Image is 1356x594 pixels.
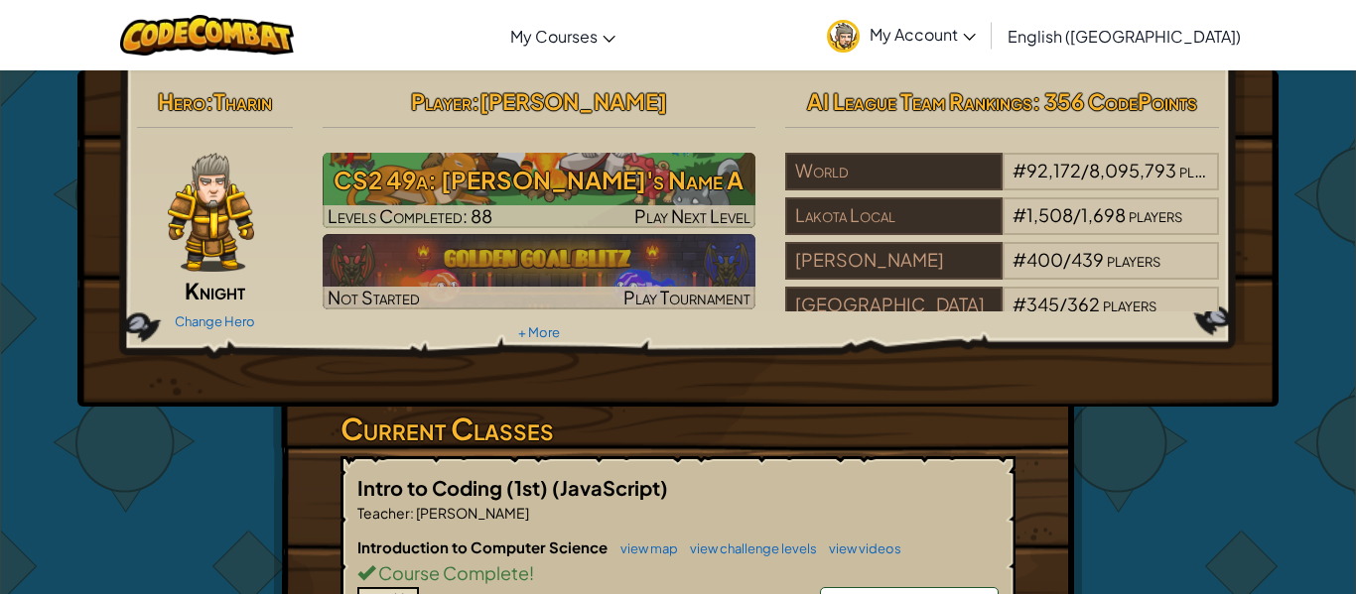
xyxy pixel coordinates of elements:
span: Course Complete [375,561,529,584]
span: : [205,87,213,115]
span: Intro to Coding (1st) [357,475,552,500]
span: [PERSON_NAME] [479,87,667,115]
span: / [1059,293,1067,315]
span: 362 [1067,293,1100,315]
a: view challenge levels [680,540,817,556]
span: Knight [185,277,245,304]
span: English ([GEOGRAPHIC_DATA]) [1008,26,1241,47]
h3: CS2 49a: [PERSON_NAME]'s Name A [323,158,756,202]
span: AI League Team Rankings [807,87,1032,115]
span: players [1129,203,1182,226]
a: Play Next Level [323,153,756,228]
span: Tharin [213,87,272,115]
span: : [410,504,414,522]
a: + More [518,324,560,340]
a: view map [610,540,678,556]
span: / [1073,203,1081,226]
span: # [1013,293,1026,315]
div: [PERSON_NAME] [785,242,1002,280]
span: Introduction to Computer Science [357,537,610,556]
span: 8,095,793 [1089,159,1176,181]
span: Not Started [328,286,420,308]
img: knight-pose.png [168,153,255,272]
span: # [1013,248,1026,271]
span: # [1013,159,1026,181]
span: My Courses [510,26,598,47]
a: Change Hero [175,313,255,329]
span: Teacher [357,504,410,522]
span: # [1013,203,1026,226]
img: Golden Goal [323,234,756,309]
a: Lakota Local#1,508/1,698players [785,216,1219,239]
span: Play Next Level [634,204,750,227]
a: Not StartedPlay Tournament [323,234,756,309]
span: ! [529,561,534,584]
span: My Account [870,24,976,45]
img: CS2 49a: Buddy's Name A [323,153,756,228]
h3: Current Classes [340,407,1016,451]
div: World [785,153,1002,190]
span: Levels Completed: 88 [328,204,492,227]
span: 1,698 [1081,203,1126,226]
span: [PERSON_NAME] [414,504,529,522]
div: [GEOGRAPHIC_DATA] [785,287,1002,324]
a: World#92,172/8,095,793players [785,172,1219,194]
span: (JavaScript) [552,475,668,500]
span: / [1063,248,1071,271]
span: / [1081,159,1089,181]
a: My Courses [500,9,625,62]
span: Player [411,87,472,115]
span: 345 [1026,293,1059,315]
a: [GEOGRAPHIC_DATA]#345/362players [785,305,1219,328]
span: Hero [158,87,205,115]
a: My Account [817,4,986,66]
span: : 356 CodePoints [1032,87,1197,115]
img: avatar [827,20,860,53]
span: : [472,87,479,115]
span: players [1179,159,1233,181]
a: view videos [819,540,901,556]
img: CodeCombat logo [120,15,294,56]
div: Lakota Local [785,197,1002,235]
span: players [1107,248,1160,271]
span: Play Tournament [623,286,750,308]
a: English ([GEOGRAPHIC_DATA]) [998,9,1251,62]
span: 92,172 [1026,159,1081,181]
span: 1,508 [1026,203,1073,226]
span: players [1103,293,1156,315]
span: 400 [1026,248,1063,271]
a: [PERSON_NAME]#400/439players [785,261,1219,284]
span: 439 [1071,248,1104,271]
